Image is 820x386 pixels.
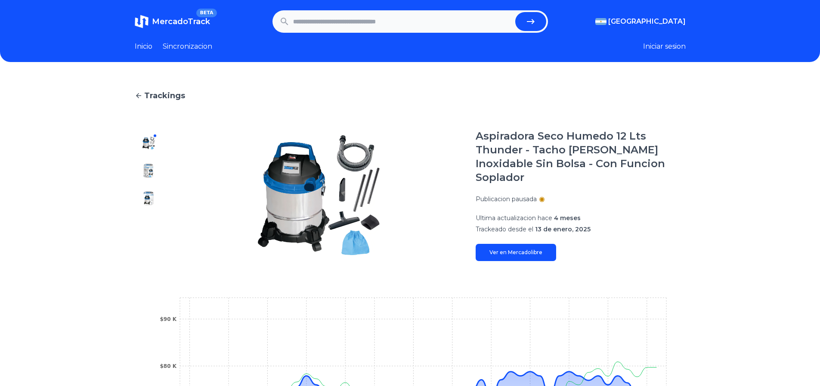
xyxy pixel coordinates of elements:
[595,16,686,27] button: [GEOGRAPHIC_DATA]
[160,316,176,322] tspan: $90 K
[643,41,686,52] button: Iniciar sesion
[160,363,176,369] tspan: $80 K
[142,164,155,177] img: Aspiradora Seco Humedo 12 Lts Thunder - Tacho De Acero Inoxidable Sin Bolsa - Con Funcion Soplador
[476,129,686,184] h1: Aspiradora Seco Humedo 12 Lts Thunder - Tacho [PERSON_NAME] Inoxidable Sin Bolsa - Con Funcion So...
[142,136,155,150] img: Aspiradora Seco Humedo 12 Lts Thunder - Tacho De Acero Inoxidable Sin Bolsa - Con Funcion Soplador
[135,41,152,52] a: Inicio
[535,225,591,233] span: 13 de enero, 2025
[476,195,537,203] p: Publicacion pausada
[163,41,212,52] a: Sincronizacion
[142,191,155,205] img: Aspiradora Seco Humedo 12 Lts Thunder - Tacho De Acero Inoxidable Sin Bolsa - Con Funcion Soplador
[595,18,606,25] img: Argentina
[608,16,686,27] span: [GEOGRAPHIC_DATA]
[152,17,210,26] span: MercadoTrack
[554,214,581,222] span: 4 meses
[135,15,210,28] a: MercadoTrackBETA
[135,15,149,28] img: MercadoTrack
[196,9,217,17] span: BETA
[476,225,533,233] span: Trackeado desde el
[144,90,185,102] span: Trackings
[476,214,552,222] span: Ultima actualizacion hace
[135,90,686,102] a: Trackings
[476,244,556,261] a: Ver en Mercadolibre
[179,129,458,261] img: Aspiradora Seco Humedo 12 Lts Thunder - Tacho De Acero Inoxidable Sin Bolsa - Con Funcion Soplador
